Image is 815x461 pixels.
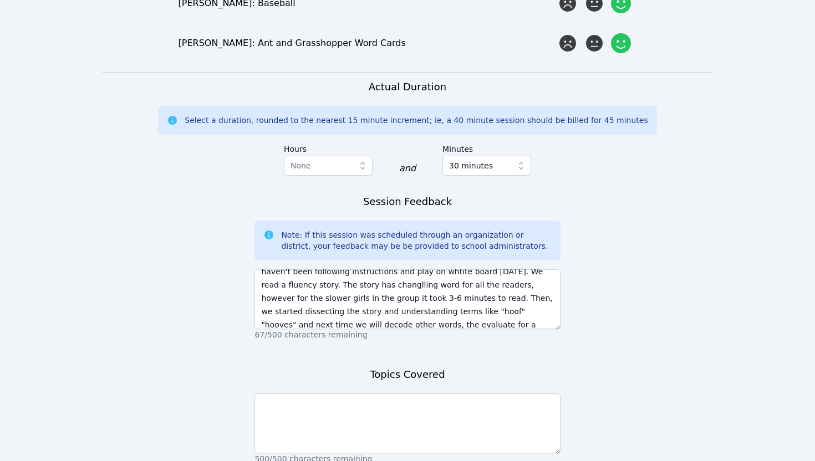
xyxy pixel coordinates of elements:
[254,269,560,329] textarea: The students did well [DATE]. [PERSON_NAME] and [PERSON_NAME] haven't been following instructions...
[449,159,493,172] span: 30 minutes
[281,229,551,252] div: Note: If this session was scheduled through an organization or district, your feedback may be be ...
[363,194,452,209] h3: Session Feedback
[284,139,373,156] label: Hours
[254,329,560,340] p: 67/500 characters remaining
[399,162,416,175] div: and
[185,115,648,126] div: Select a duration, rounded to the nearest 15 minute increment; ie, a 40 minute session should be ...
[369,79,446,95] h3: Actual Duration
[179,37,557,50] div: [PERSON_NAME]: Ant and Grasshopper Word Cards
[284,156,373,176] button: None
[442,139,531,156] label: Minutes
[442,156,531,176] button: 30 minutes
[291,161,311,170] span: None
[370,367,445,382] h3: Topics Covered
